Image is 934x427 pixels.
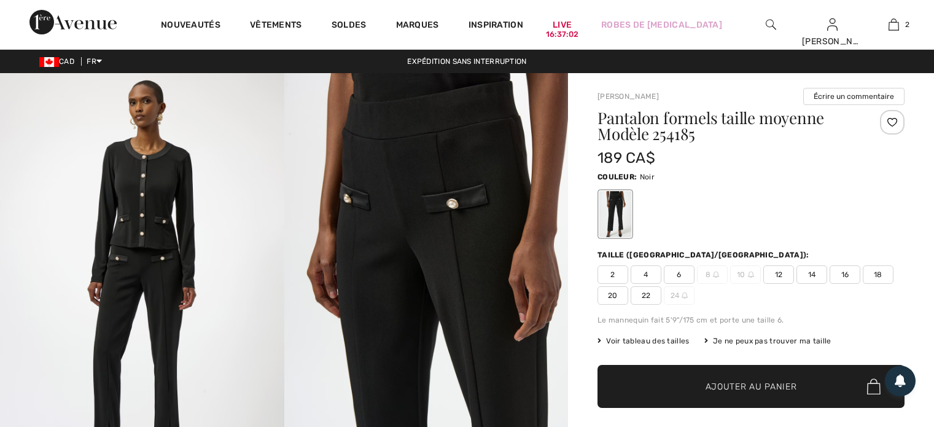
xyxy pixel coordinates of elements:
[597,365,905,408] button: Ajouter au panier
[597,110,854,142] h1: Pantalon formels taille moyenne Modèle 254185
[905,19,909,30] span: 2
[250,20,302,33] a: Vêtements
[889,17,899,32] img: Mon panier
[664,265,695,284] span: 6
[640,173,655,181] span: Noir
[39,57,79,66] span: CAD
[87,57,102,66] span: FR
[802,35,862,48] div: [PERSON_NAME]
[332,20,367,33] a: Soldes
[766,17,776,32] img: recherche
[730,265,761,284] span: 10
[597,315,905,326] div: Le mannequin fait 5'9"/175 cm et porte une taille 6.
[863,265,893,284] span: 18
[597,286,628,305] span: 20
[827,17,838,32] img: Mes infos
[553,18,572,31] a: Live16:37:02
[803,88,905,105] button: Écrire un commentaire
[597,92,659,101] a: [PERSON_NAME]
[546,29,578,41] div: 16:37:02
[713,272,719,278] img: ring-m.svg
[697,265,728,284] span: 8
[830,265,860,284] span: 16
[796,265,827,284] span: 14
[396,20,439,33] a: Marques
[597,149,655,166] span: 189 CA$
[863,17,924,32] a: 2
[597,335,690,347] span: Voir tableau des tailles
[682,292,688,299] img: ring-m.svg
[597,173,637,181] span: Couleur:
[706,380,797,393] span: Ajouter au panier
[763,265,794,284] span: 12
[827,18,838,30] a: Se connecter
[469,20,523,33] span: Inspiration
[631,265,661,284] span: 4
[161,20,220,33] a: Nouveautés
[601,18,722,31] a: Robes de [MEDICAL_DATA]
[597,249,812,261] div: Taille ([GEOGRAPHIC_DATA]/[GEOGRAPHIC_DATA]):
[599,191,631,237] div: Noir
[39,57,59,67] img: Canadian Dollar
[664,286,695,305] span: 24
[631,286,661,305] span: 22
[29,10,117,34] img: 1ère Avenue
[704,335,831,347] div: Je ne peux pas trouver ma taille
[748,272,754,278] img: ring-m.svg
[867,378,881,394] img: Bag.svg
[597,265,628,284] span: 2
